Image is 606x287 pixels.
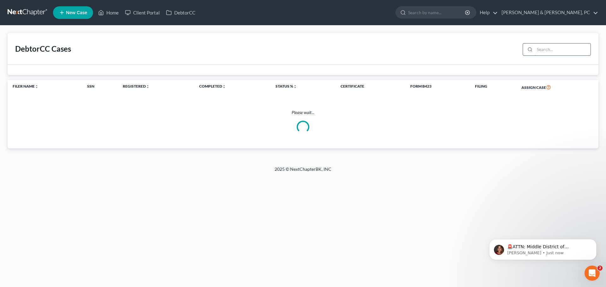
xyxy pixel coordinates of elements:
[146,85,150,89] i: unfold_more
[535,43,591,55] input: Search...
[498,7,598,18] a: [PERSON_NAME] & [PERSON_NAME], PC
[199,84,226,89] a: Completedunfold_more
[163,7,199,18] a: DebtorCC
[470,80,516,95] th: Filing
[95,7,122,18] a: Home
[477,7,498,18] a: Help
[276,84,297,89] a: Status %unfold_more
[222,85,226,89] i: unfold_more
[122,7,163,18] a: Client Portal
[13,84,39,89] a: Filer Nameunfold_more
[82,80,118,95] th: SSN
[15,44,71,54] div: DebtorCC Cases
[336,80,405,95] th: Certificate
[123,166,483,177] div: 2025 © NextChapterBK, INC
[516,80,598,95] th: Assign Case
[123,84,150,89] a: Registeredunfold_more
[408,7,466,18] input: Search by name...
[585,266,600,281] iframe: Intercom live chat
[293,85,297,89] i: unfold_more
[35,85,39,89] i: unfold_more
[8,109,598,116] p: Please wait...
[597,266,603,271] span: 2
[66,10,87,15] span: New Case
[405,80,470,95] th: Form B423
[480,226,606,270] iframe: Intercom notifications message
